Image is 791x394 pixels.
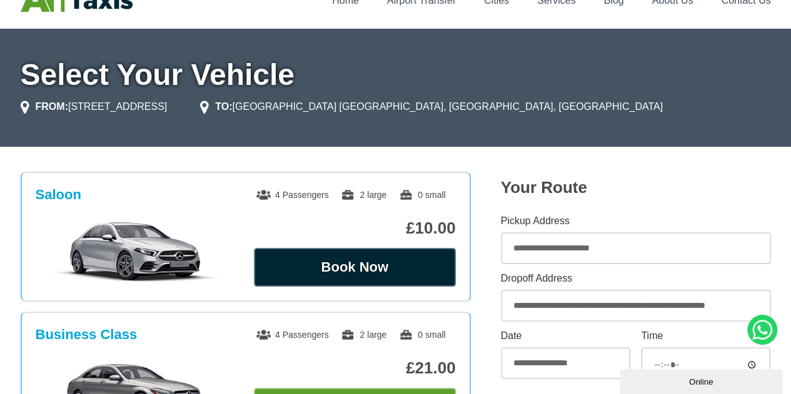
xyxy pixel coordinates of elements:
strong: TO: [215,101,232,112]
h3: Business Class [36,327,138,343]
li: [STREET_ADDRESS] [21,99,168,114]
h3: Saloon [36,187,81,203]
p: £10.00 [254,219,456,238]
span: 2 large [341,330,386,340]
h1: Select Your Vehicle [21,60,771,90]
label: Date [501,331,630,341]
img: Saloon [42,220,230,283]
span: 2 large [341,190,386,200]
label: Dropoff Address [501,273,771,283]
span: 4 Passengers [256,190,329,200]
h2: Your Route [501,178,771,197]
label: Time [641,331,770,341]
span: 4 Passengers [256,330,329,340]
span: 0 small [399,330,445,340]
button: Book Now [254,248,456,287]
iframe: chat widget [620,367,785,394]
li: [GEOGRAPHIC_DATA] [GEOGRAPHIC_DATA], [GEOGRAPHIC_DATA], [GEOGRAPHIC_DATA] [200,99,663,114]
strong: FROM: [36,101,68,112]
span: 0 small [399,190,445,200]
p: £21.00 [254,358,456,378]
label: Pickup Address [501,216,771,226]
